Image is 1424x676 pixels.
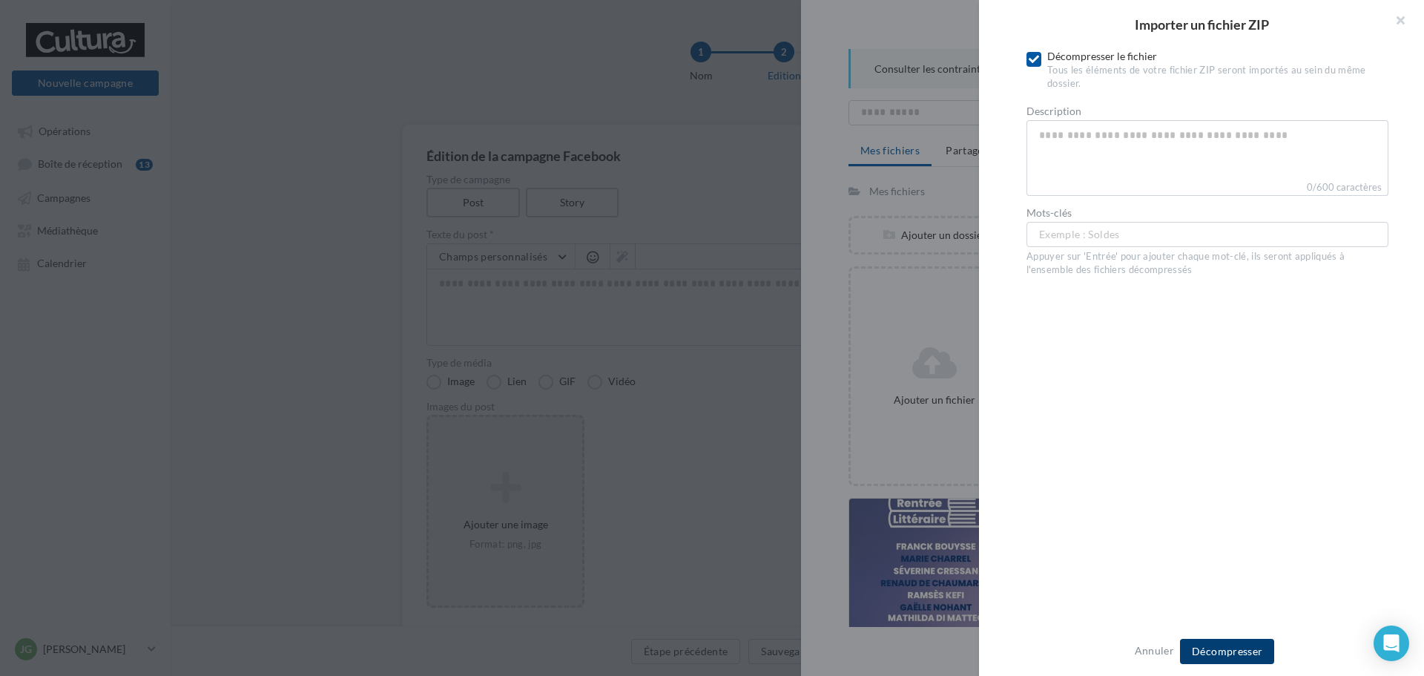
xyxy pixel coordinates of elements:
[1180,639,1274,664] button: Décompresser
[1374,626,1409,661] div: Open Intercom Messenger
[1026,208,1388,218] label: Mots-clés
[1039,226,1120,243] span: Exemple : Soldes
[1003,18,1400,31] h2: Importer un fichier ZIP
[1129,642,1180,660] button: Annuler
[1026,180,1388,196] label: 0/600 caractères
[1192,645,1262,657] span: Décompresser
[1026,250,1345,275] span: Appuyer sur 'Entrée' pour ajouter chaque mot-clé, ils seront appliqués à l'ensemble des fichiers ...
[1047,64,1388,91] div: Tous les éléments de votre fichier ZIP seront importés au sein du même dossier.
[1026,106,1388,117] label: Description
[1047,49,1388,91] div: Décompresser le fichier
